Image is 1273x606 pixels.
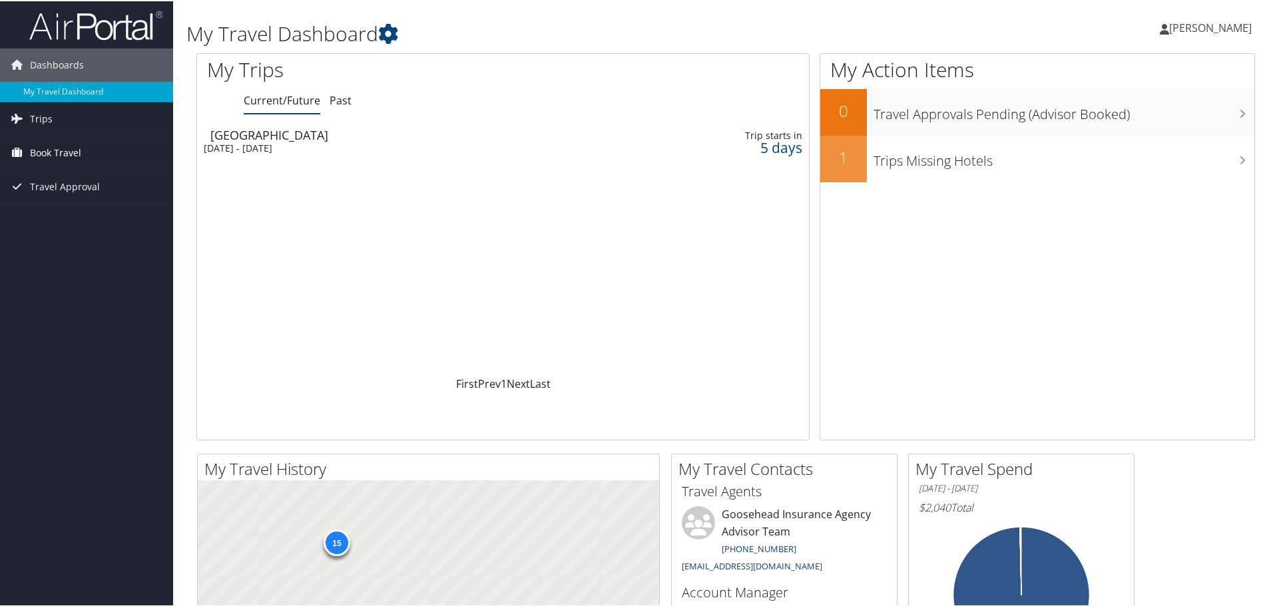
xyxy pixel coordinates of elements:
a: Last [530,375,551,390]
h1: My Action Items [820,55,1254,82]
div: 5 days [668,140,803,152]
a: [PHONE_NUMBER] [722,541,796,553]
div: [DATE] - [DATE] [204,141,586,153]
h6: Total [919,499,1124,514]
a: First [456,375,478,390]
span: Travel Approval [30,169,100,202]
h2: My Travel Contacts [678,456,897,479]
h2: My Travel History [204,456,659,479]
h3: Account Manager [682,582,887,601]
h1: My Trips [207,55,544,82]
a: Prev [478,375,501,390]
a: [EMAIL_ADDRESS][DOMAIN_NAME] [682,559,822,571]
h2: 1 [820,145,867,168]
span: Dashboards [30,47,84,80]
h2: 0 [820,98,867,121]
h6: [DATE] - [DATE] [919,481,1124,494]
a: Current/Future [244,92,320,106]
a: 1Trips Missing Hotels [820,134,1254,181]
div: [GEOGRAPHIC_DATA] [210,128,593,140]
h3: Travel Agents [682,481,887,500]
span: Book Travel [30,135,81,168]
a: 1 [501,375,507,390]
div: 15 [324,528,350,555]
a: [PERSON_NAME] [1160,7,1265,47]
h3: Travel Approvals Pending (Advisor Booked) [874,97,1254,122]
li: Goosehead Insurance Agency Advisor Team [675,505,893,576]
span: Trips [30,101,53,134]
h3: Trips Missing Hotels [874,144,1254,169]
div: Trip starts in [668,128,803,140]
span: [PERSON_NAME] [1169,19,1252,34]
a: Past [330,92,352,106]
a: 0Travel Approvals Pending (Advisor Booked) [820,88,1254,134]
span: $2,040 [919,499,951,514]
h2: My Travel Spend [915,456,1134,479]
img: airportal-logo.png [29,9,162,40]
a: Next [507,375,530,390]
h1: My Travel Dashboard [186,19,905,47]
